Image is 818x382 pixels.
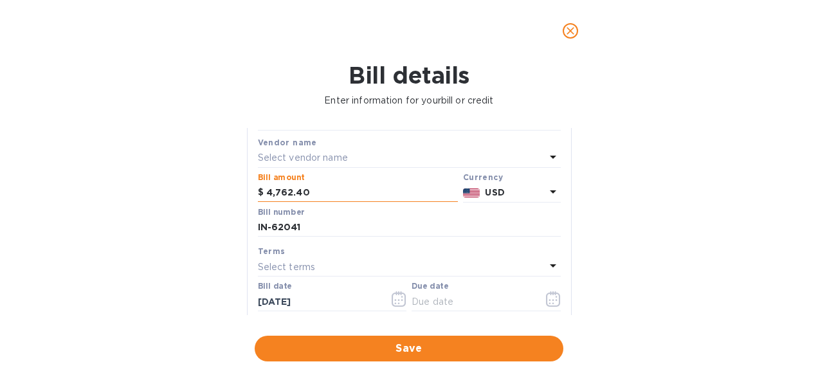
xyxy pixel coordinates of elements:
button: close [555,15,586,46]
button: Save [255,336,563,361]
b: Currency [463,172,503,182]
p: Select vendor name [258,151,348,165]
input: Enter bill number [258,218,561,237]
span: Save [265,341,553,356]
label: Bill amount [258,174,304,181]
p: Enter information for your bill or credit [10,94,808,107]
label: Bill date [258,283,292,291]
label: Due date [412,283,448,291]
input: Due date [412,292,533,311]
input: Select date [258,292,379,311]
b: Terms [258,246,286,256]
p: Select terms [258,260,316,274]
img: USD [463,188,480,197]
h1: Bill details [10,62,808,89]
b: USD [485,187,504,197]
input: $ Enter bill amount [266,183,458,203]
label: Bill number [258,208,304,216]
b: Vendor name [258,138,317,147]
div: $ [258,183,266,203]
